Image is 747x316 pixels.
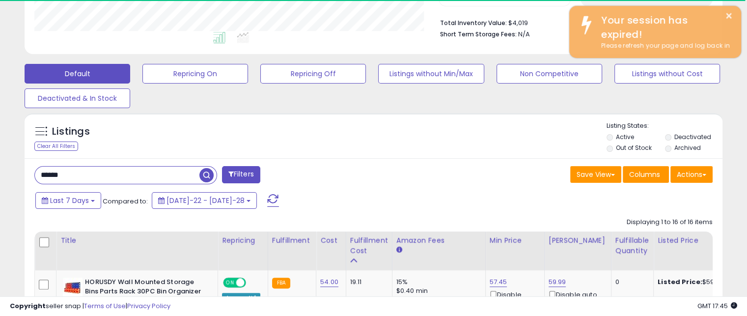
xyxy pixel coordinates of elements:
span: OFF [245,279,260,287]
button: Repricing On [142,64,248,84]
button: [DATE]-22 - [DATE]-28 [152,192,257,209]
button: Listings without Min/Max [378,64,484,84]
div: Cost [320,235,342,246]
span: Compared to: [103,197,148,206]
small: Amazon Fees. [396,246,402,255]
div: Fulfillable Quantity [615,235,649,256]
small: FBA [272,278,290,288]
div: $59.99 [658,278,739,287]
div: Min Price [490,235,540,246]
label: Deactivated [674,133,711,141]
div: 0 [615,278,646,287]
li: $4,019 [440,16,705,28]
h5: Listings [52,125,90,139]
div: seller snap | | [10,302,170,311]
label: Active [616,133,634,141]
div: Fulfillment Cost [350,235,388,256]
b: Short Term Storage Fees: [440,30,517,38]
div: 19.11 [350,278,385,287]
a: Privacy Policy [127,301,170,311]
button: Deactivated & In Stock [25,88,130,108]
div: Your session has expired! [594,13,734,41]
label: Archived [674,144,700,152]
div: Please refresh your page and log back in [594,41,734,51]
button: Last 7 Days [35,192,101,209]
strong: Copyright [10,301,46,311]
button: Listings without Cost [614,64,720,84]
div: Title [60,235,214,246]
b: Total Inventory Value: [440,19,507,27]
button: Filters [222,166,260,183]
button: Columns [623,166,669,183]
div: [PERSON_NAME] [549,235,607,246]
div: Clear All Filters [34,142,78,151]
div: Listed Price [658,235,743,246]
button: Actions [670,166,713,183]
span: [DATE]-22 - [DATE]-28 [166,196,245,205]
div: $0.40 min [396,287,478,295]
a: 57.45 [490,277,507,287]
a: 59.99 [549,277,566,287]
div: Amazon Fees [396,235,481,246]
p: Listing States: [607,121,722,131]
span: Columns [629,170,660,179]
a: 54.00 [320,277,338,287]
a: Terms of Use [84,301,126,311]
button: Non Competitive [497,64,602,84]
span: Last 7 Days [50,196,89,205]
button: Repricing Off [260,64,366,84]
span: N/A [518,29,530,39]
label: Out of Stock [616,144,652,152]
b: Listed Price: [658,277,702,287]
button: × [725,10,733,22]
span: ON [224,279,236,287]
div: Displaying 1 to 16 of 16 items [627,218,713,227]
div: Fulfillment [272,235,312,246]
img: 51BKAcmJ9qL._SL40_.jpg [63,278,83,297]
button: Default [25,64,130,84]
div: 15% [396,278,478,287]
button: Save View [570,166,621,183]
span: 2025-08-12 17:45 GMT [697,301,737,311]
div: Repricing [222,235,264,246]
